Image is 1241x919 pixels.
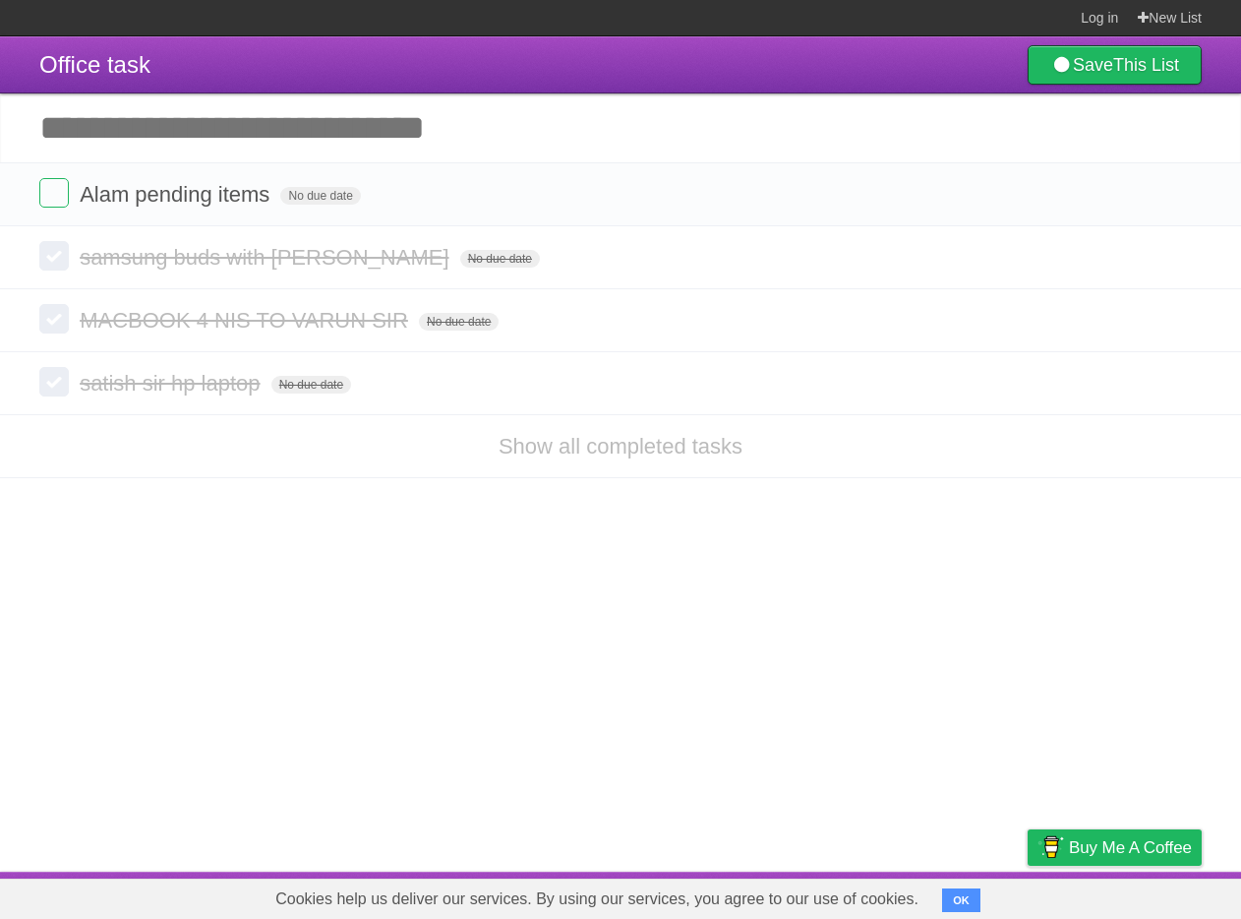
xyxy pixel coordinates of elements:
button: OK [942,888,980,912]
a: SaveThis List [1028,45,1202,85]
label: Done [39,178,69,208]
span: No due date [280,187,360,205]
a: Show all completed tasks [499,434,742,459]
span: Cookies help us deliver our services. By using our services, you agree to our use of cookies. [256,880,938,919]
span: samsung buds with [PERSON_NAME] [80,245,453,270]
span: No due date [271,376,351,394]
a: Terms [935,877,978,914]
span: No due date [419,313,499,331]
span: MACBOOK 4 NIS TO VARUN SIR [80,308,413,333]
span: Office task [39,51,150,78]
b: This List [1113,55,1179,75]
span: No due date [460,250,540,268]
a: Buy me a coffee [1028,829,1202,866]
span: Alam pending items [80,182,274,207]
span: Buy me a coffee [1069,830,1192,865]
a: Privacy [1002,877,1053,914]
a: Developers [831,877,911,914]
label: Done [39,304,69,334]
a: Suggest a feature [1078,877,1202,914]
label: Done [39,241,69,271]
a: About [766,877,807,914]
label: Done [39,367,69,397]
span: satish sir hp laptop [80,371,265,396]
img: Buy me a coffee [1037,830,1064,864]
